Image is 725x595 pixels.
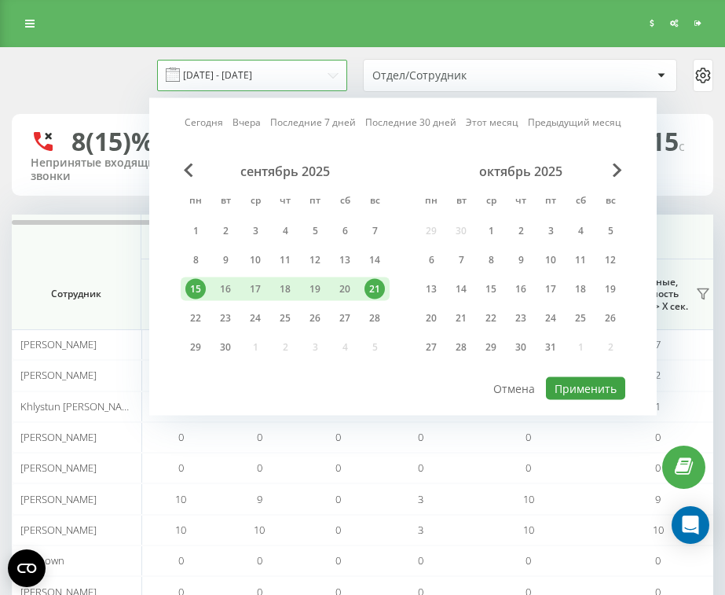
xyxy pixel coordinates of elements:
[181,248,211,272] div: пн 8 сент. 2025 г.
[476,219,506,243] div: ср 1 окт. 2025 г.
[305,250,325,270] div: 12
[476,307,506,330] div: ср 22 окт. 2025 г.
[655,492,661,506] span: 9
[655,461,661,475] span: 0
[364,279,385,299] div: 21
[178,461,184,475] span: 0
[25,288,127,300] span: Сотрудник
[481,250,501,270] div: 8
[595,219,625,243] div: вс 5 окт. 2025 г.
[650,124,685,158] span: 15
[31,156,163,183] div: Непринятые входящие звонки
[360,277,390,301] div: вс 21 сент. 2025 г.
[245,308,265,329] div: 24
[330,277,360,301] div: сб 20 сент. 2025 г.
[335,250,355,270] div: 13
[305,221,325,241] div: 5
[418,553,423,567] span: 0
[211,307,240,330] div: вт 23 сент. 2025 г.
[178,430,184,444] span: 0
[511,250,531,270] div: 9
[365,115,456,130] a: Последние 30 дней
[418,430,423,444] span: 0
[175,492,186,506] span: 10
[418,492,423,506] span: 3
[20,337,97,351] span: [PERSON_NAME]
[335,430,341,444] span: 0
[570,308,591,329] div: 25
[181,219,211,243] div: пн 1 сент. 2025 г.
[506,336,536,359] div: чт 30 окт. 2025 г.
[270,115,356,130] a: Последние 7 дней
[215,337,236,358] div: 30
[653,523,664,537] span: 10
[546,377,625,400] button: Применить
[275,221,295,241] div: 4
[211,336,240,359] div: вт 30 сент. 2025 г.
[8,549,46,587] button: Open CMP widget
[600,221,621,241] div: 5
[20,492,97,506] span: [PERSON_NAME]
[257,492,262,506] span: 9
[476,248,506,272] div: ср 8 окт. 2025 г.
[481,279,501,299] div: 15
[566,307,595,330] div: сб 25 окт. 2025 г.
[240,248,270,272] div: ср 10 сент. 2025 г.
[245,279,265,299] div: 17
[595,248,625,272] div: вс 12 окт. 2025 г.
[181,307,211,330] div: пн 22 сент. 2025 г.
[184,163,193,178] span: Previous Month
[240,219,270,243] div: ср 3 сент. 2025 г.
[185,337,206,358] div: 29
[257,461,262,475] span: 0
[506,277,536,301] div: чт 16 окт. 2025 г.
[566,219,595,243] div: сб 4 окт. 2025 г.
[335,279,355,299] div: 20
[446,336,476,359] div: вт 28 окт. 2025 г.
[481,308,501,329] div: 22
[300,219,330,243] div: пт 5 сент. 2025 г.
[181,336,211,359] div: пн 29 сент. 2025 г.
[215,308,236,329] div: 23
[451,279,471,299] div: 14
[300,277,330,301] div: пт 19 сент. 2025 г.
[536,277,566,301] div: пт 17 окт. 2025 г.
[335,553,341,567] span: 0
[305,279,325,299] div: 19
[451,337,471,358] div: 28
[275,279,295,299] div: 18
[270,248,300,272] div: чт 11 сент. 2025 г.
[523,523,534,537] span: 10
[451,308,471,329] div: 21
[181,277,211,301] div: пн 15 сент. 2025 г.
[245,250,265,270] div: 10
[540,337,561,358] div: 31
[509,190,533,214] abbr: четверг
[449,190,473,214] abbr: вторник
[506,248,536,272] div: чт 9 окт. 2025 г.
[540,308,561,329] div: 24
[655,337,661,351] span: 7
[330,307,360,330] div: сб 27 сент. 2025 г.
[570,279,591,299] div: 18
[185,308,206,329] div: 22
[511,308,531,329] div: 23
[418,461,423,475] span: 0
[257,430,262,444] span: 0
[655,399,661,413] span: 1
[185,115,223,130] a: Сегодня
[600,279,621,299] div: 19
[175,523,186,537] span: 10
[181,163,390,179] div: сентябрь 2025
[655,430,661,444] span: 0
[20,523,97,537] span: [PERSON_NAME]
[511,279,531,299] div: 16
[540,221,561,241] div: 3
[333,190,357,214] abbr: суббота
[211,219,240,243] div: вт 2 сент. 2025 г.
[600,250,621,270] div: 12
[360,307,390,330] div: вс 28 сент. 2025 г.
[245,221,265,241] div: 3
[446,277,476,301] div: вт 14 окт. 2025 г.
[416,277,446,301] div: пн 13 окт. 2025 г.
